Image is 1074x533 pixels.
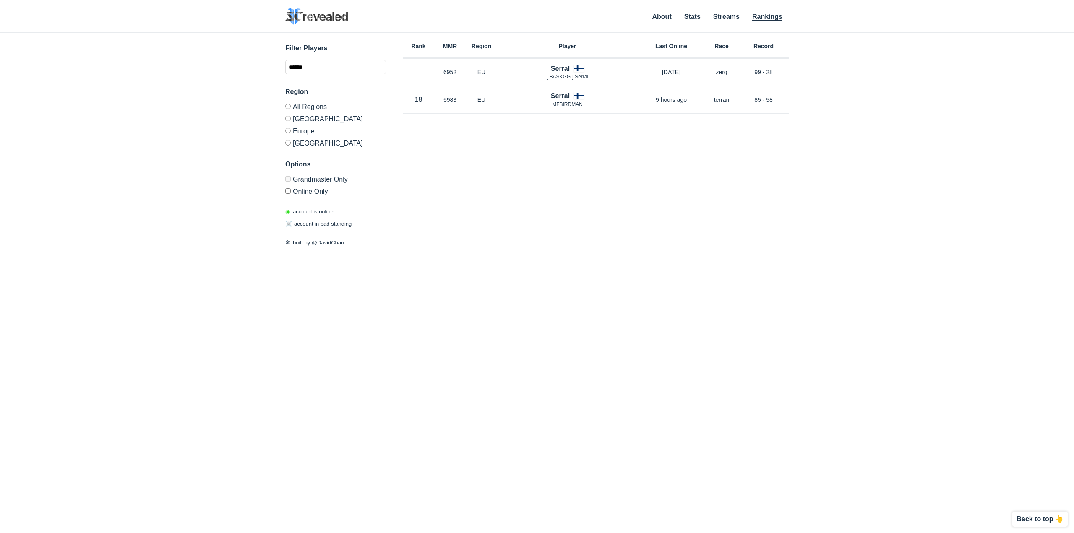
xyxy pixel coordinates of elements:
[285,128,291,133] input: Europe
[552,101,583,107] span: MFBIRDMAN
[705,68,738,76] p: zerg
[285,176,291,182] input: Grandmaster Only
[752,13,782,21] a: Rankings
[638,43,705,49] h6: Last Online
[1017,516,1064,523] p: Back to top 👆
[466,96,497,104] p: EU
[285,8,348,25] img: SC2 Revealed
[285,185,386,195] label: Only show accounts currently laddering
[434,43,466,49] h6: MMR
[403,43,434,49] h6: Rank
[285,112,386,125] label: [GEOGRAPHIC_DATA]
[285,176,386,185] label: Only Show accounts currently in Grandmaster
[285,140,291,146] input: [GEOGRAPHIC_DATA]
[285,116,291,121] input: [GEOGRAPHIC_DATA]
[738,96,789,104] p: 85 - 58
[638,68,705,76] p: [DATE]
[684,13,701,20] a: Stats
[285,43,386,53] h3: Filter Players
[285,208,290,215] span: ◉
[285,208,334,216] p: account is online
[285,104,291,109] input: All Regions
[547,74,588,80] span: [ BASKGG ] Serral
[638,96,705,104] p: 9 hours ago
[434,68,466,76] p: 6952
[738,68,789,76] p: 99 - 28
[403,95,434,104] p: 18
[317,239,344,246] a: DavidChan
[497,43,638,49] h6: Player
[285,220,352,228] p: account in bad standing
[705,43,738,49] h6: Race
[466,43,497,49] h6: Region
[652,13,672,20] a: About
[713,13,740,20] a: Streams
[285,239,386,247] p: built by @
[285,221,292,227] span: ☠️
[705,96,738,104] p: terran
[551,91,570,101] h4: Serral
[285,87,386,97] h3: Region
[434,96,466,104] p: 5983
[551,64,570,73] h4: Serral
[285,104,386,112] label: All Regions
[285,188,291,194] input: Online Only
[285,159,386,169] h3: Options
[403,68,434,76] p: –
[285,239,291,246] span: 🛠
[466,68,497,76] p: EU
[285,137,386,147] label: [GEOGRAPHIC_DATA]
[738,43,789,49] h6: Record
[285,125,386,137] label: Europe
